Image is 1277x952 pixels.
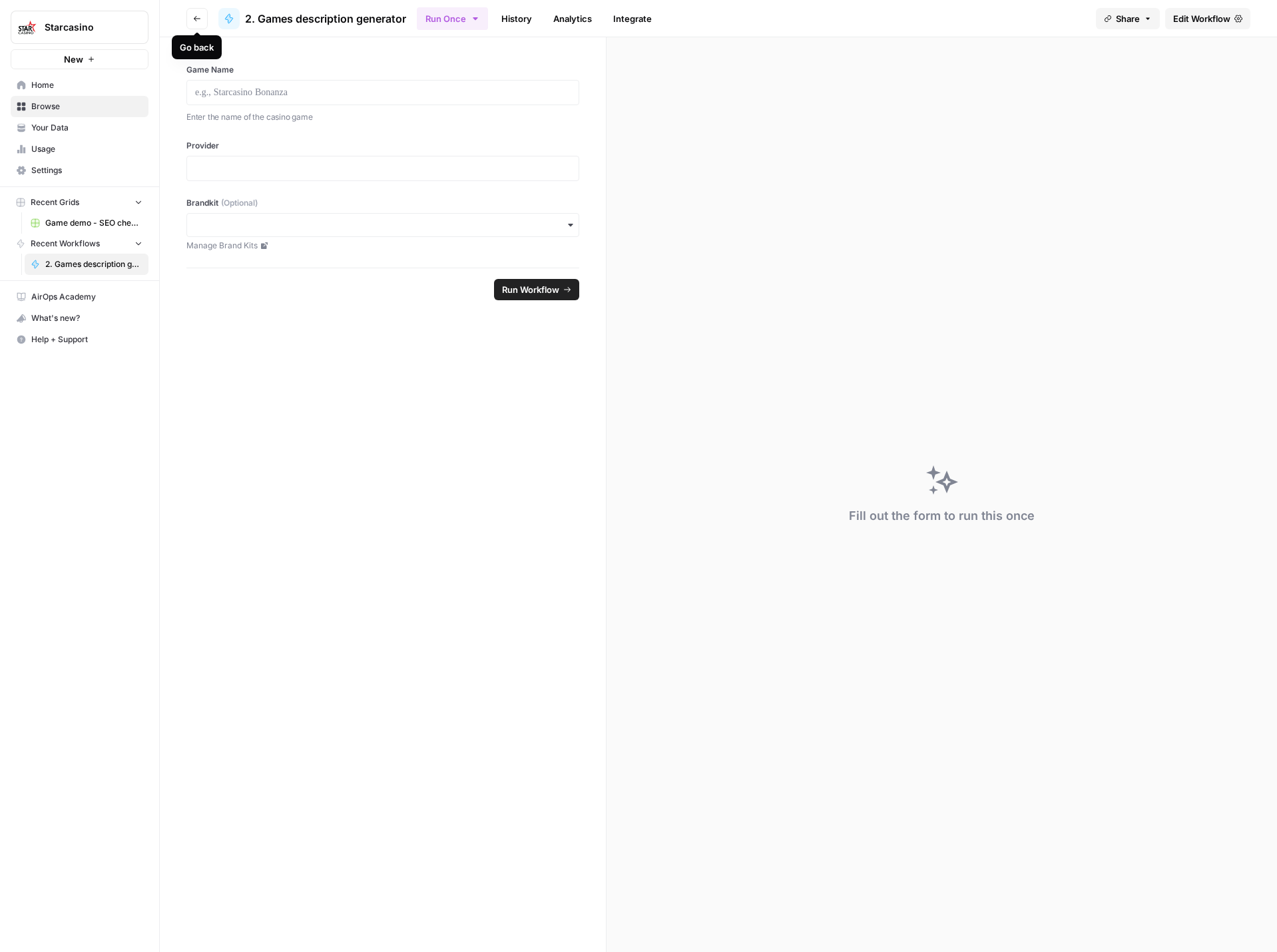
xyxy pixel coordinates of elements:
button: Recent Workflows [11,234,148,254]
span: Starcasino [45,21,125,34]
span: Edit Workflow [1173,12,1230,25]
label: Brandkit [186,197,579,209]
span: Recent Grids [31,196,79,208]
span: 2. Games description generator [45,258,142,270]
a: Integrate [605,8,660,29]
a: History [493,8,540,29]
p: Enter the name of the casino game [186,111,579,124]
a: Edit Workflow [1165,8,1250,29]
div: What's new? [11,308,148,328]
button: Run Workflow [494,279,579,300]
a: AirOps Academy [11,286,148,308]
button: Run Once [417,7,488,30]
img: Starcasino Logo [15,15,39,39]
button: What's new? [11,308,148,329]
label: Provider [186,140,579,152]
span: Home [31,79,142,91]
span: Recent Workflows [31,238,100,250]
span: Help + Support [31,334,142,346]
span: Run Workflow [502,283,559,296]
div: Fill out the form to run this once [849,507,1035,525]
a: Manage Brand Kits [186,240,579,252]
a: Home [11,75,148,96]
a: 2. Games description generator [25,254,148,275]
a: Your Data [11,117,148,138]
span: Share [1116,12,1140,25]
div: Go back [180,41,214,54]
span: AirOps Academy [31,291,142,303]
a: Analytics [545,8,600,29]
button: Help + Support [11,329,148,350]
a: 2. Games description generator [218,8,406,29]
span: Browse [31,101,142,113]
label: Game Name [186,64,579,76]
button: Workspace: Starcasino [11,11,148,44]
button: Share [1096,8,1160,29]
span: Your Data [31,122,142,134]
a: Game demo - SEO check - ALL GAMES [25,212,148,234]
span: Usage [31,143,142,155]
a: Usage [11,138,148,160]
a: Settings [11,160,148,181]
button: New [11,49,148,69]
a: Browse [11,96,148,117]
span: 2. Games description generator [245,11,406,27]
span: New [64,53,83,66]
span: Settings [31,164,142,176]
span: (Optional) [221,197,258,209]
button: Recent Grids [11,192,148,212]
span: Game demo - SEO check - ALL GAMES [45,217,142,229]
